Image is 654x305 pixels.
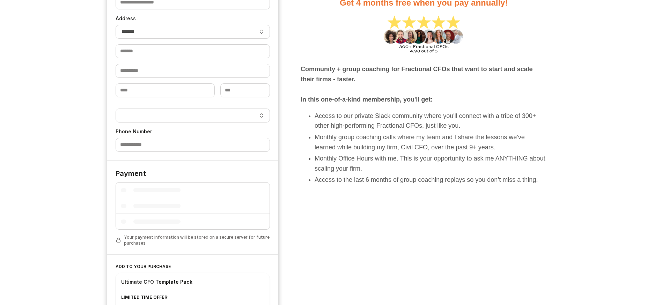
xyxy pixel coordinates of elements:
pds-box: Your payment information will be stored on a secure server for future purchases. [116,234,270,246]
legend: Payment [116,161,146,178]
li: Monthly Office Hours with me. This is your opportunity to ask me ANYTHING about scaling your firm. [315,154,547,174]
strong: LIMITED TIME OFFER: [121,295,169,300]
label: Phone Number [116,128,270,135]
li: Access to our private Slack community where you'll connect with a tribe of 300+ other high-perfor... [315,111,547,131]
strong: In this one-of-a-kind membership, you'll get: [301,96,433,103]
label: Address [116,15,270,22]
li: Access to the last 6 months of group coaching replays so you don’t miss a thing. [315,175,547,185]
li: Monthly group coaching calls where my team and I share the lessons we've learned while building m... [315,132,547,152]
b: Community + group coaching for Fractional CFOs that want to start and scale their firms - faster. [301,66,533,83]
h5: Add to your purchase [116,263,270,270]
div: Ultimate CFO Template Pack [121,278,192,285]
img: 87d2c62-f66f-6753-08f5-caa413f672e_66fe2831-b063-435f-94cd-8b5a59888c9c.png [381,11,466,59]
